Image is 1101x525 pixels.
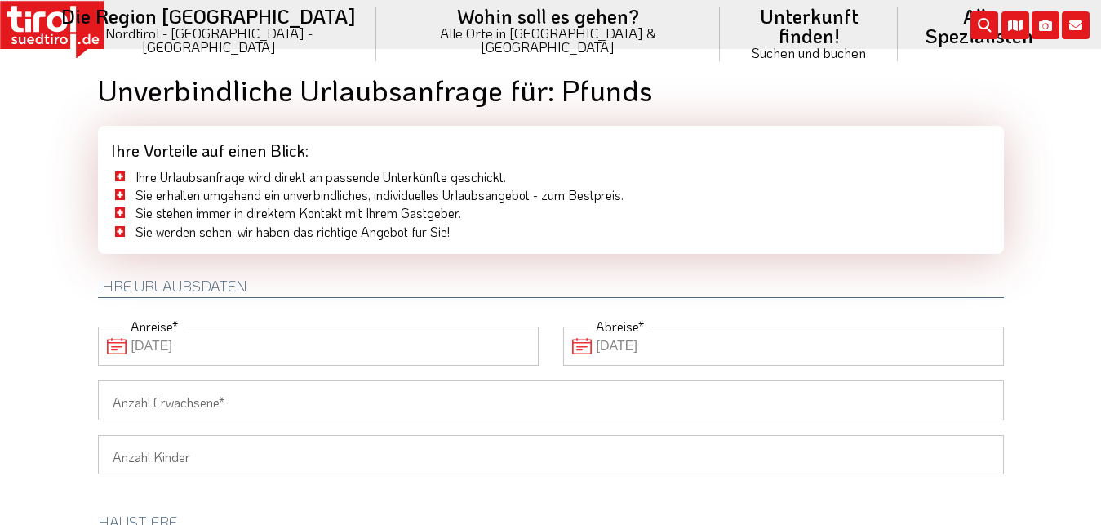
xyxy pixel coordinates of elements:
li: Sie werden sehen, wir haben das richtige Angebot für Sie! [111,223,991,241]
small: Alle Orte in [GEOGRAPHIC_DATA] & [GEOGRAPHIC_DATA] [396,26,700,54]
li: Sie erhalten umgehend ein unverbindliches, individuelles Urlaubsangebot - zum Bestpreis. [111,186,991,204]
div: Ihre Vorteile auf einen Blick: [98,126,1004,168]
i: Kontakt [1062,11,1090,39]
i: Karte öffnen [1001,11,1029,39]
li: Sie stehen immer in direktem Kontakt mit Ihrem Gastgeber. [111,204,991,222]
h1: Unverbindliche Urlaubsanfrage für: Pfunds [98,73,1004,106]
i: Fotogalerie [1032,11,1059,39]
li: Ihre Urlaubsanfrage wird direkt an passende Unterkünfte geschickt. [111,168,991,186]
small: Nordtirol - [GEOGRAPHIC_DATA] - [GEOGRAPHIC_DATA] [60,26,357,54]
h2: Ihre Urlaubsdaten [98,278,1004,298]
small: Suchen und buchen [739,46,879,60]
